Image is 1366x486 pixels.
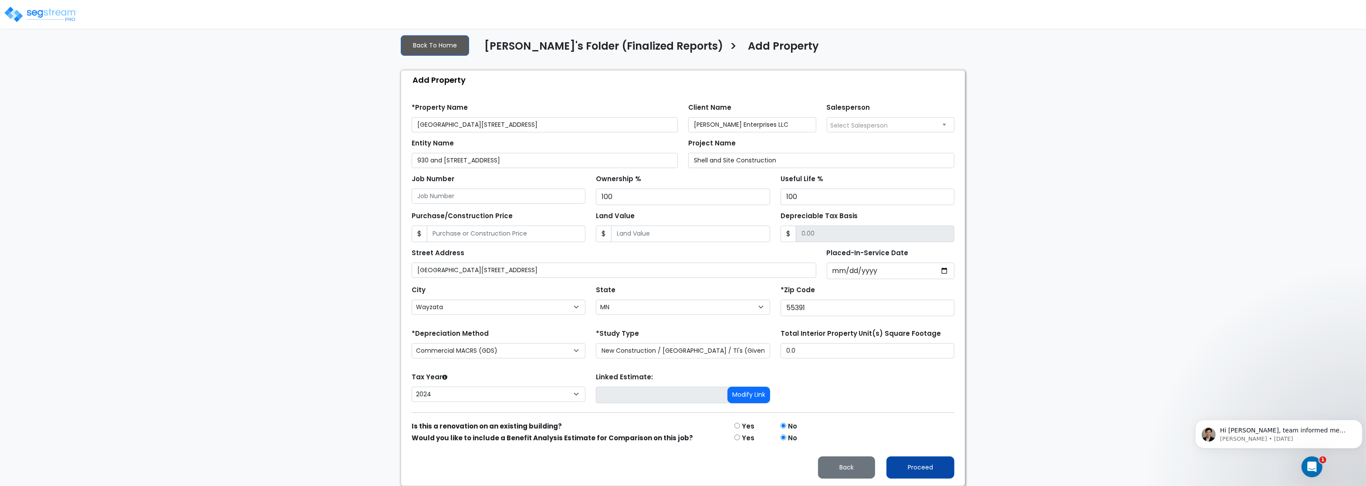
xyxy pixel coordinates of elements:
[781,226,796,242] span: $
[1302,456,1322,477] iframe: Intercom live chat
[831,121,888,130] span: Select Salesperson
[781,329,941,339] label: Total Interior Property Unit(s) Square Footage
[596,329,639,339] label: *Study Type
[412,117,678,132] input: Property Name
[412,329,489,339] label: *Depreciation Method
[781,174,823,184] label: Useful Life %
[596,372,653,382] label: Linked Estimate:
[412,248,464,258] label: Street Address
[730,39,737,56] h3: >
[3,6,78,23] img: logo_pro_r.png
[412,103,468,113] label: *Property Name
[742,422,754,432] label: Yes
[827,103,870,113] label: Salesperson
[827,248,909,258] label: Placed-In-Service Date
[611,226,770,242] input: Land Value
[781,300,954,316] input: Zip Code
[1192,402,1366,462] iframe: Intercom notifications message
[412,263,816,278] input: Street Address
[796,226,954,242] input: 0.00
[401,35,469,56] a: Back To Home
[788,433,797,443] label: No
[412,211,513,221] label: Purchase/Construction Price
[1319,456,1326,463] span: 1
[427,226,585,242] input: Purchase or Construction Price
[412,174,454,184] label: Job Number
[781,285,815,295] label: *Zip Code
[886,456,954,479] button: Proceed
[484,40,723,55] h4: [PERSON_NAME]'s Folder (Finalized Reports)
[596,189,770,205] input: Ownership %
[596,285,615,295] label: State
[818,456,875,479] button: Back
[412,422,562,431] strong: Is this a renovation on an existing building?
[811,461,882,472] a: Back
[412,189,585,204] input: Job Number
[688,138,736,148] label: Project Name
[412,372,447,382] label: Tax Year
[412,285,426,295] label: City
[788,422,797,432] label: No
[596,211,635,221] label: Land Value
[727,387,770,403] button: Modify Link
[406,71,965,89] div: Add Property
[478,40,723,58] a: [PERSON_NAME]'s Folder (Finalized Reports)
[412,433,693,442] strong: Would you like to include a Benefit Analysis Estimate for Comparison on this job?
[781,189,954,205] input: Useful Life %
[688,103,731,113] label: Client Name
[781,343,954,358] input: total square foot
[688,153,954,168] input: Project Name
[412,138,454,148] label: Entity Name
[412,153,678,168] input: Entity Name
[742,433,754,443] label: Yes
[748,40,819,55] h4: Add Property
[781,211,858,221] label: Depreciable Tax Basis
[412,226,427,242] span: $
[688,117,816,132] input: Client Name
[596,226,612,242] span: $
[741,40,819,58] a: Add Property
[596,174,641,184] label: Ownership %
